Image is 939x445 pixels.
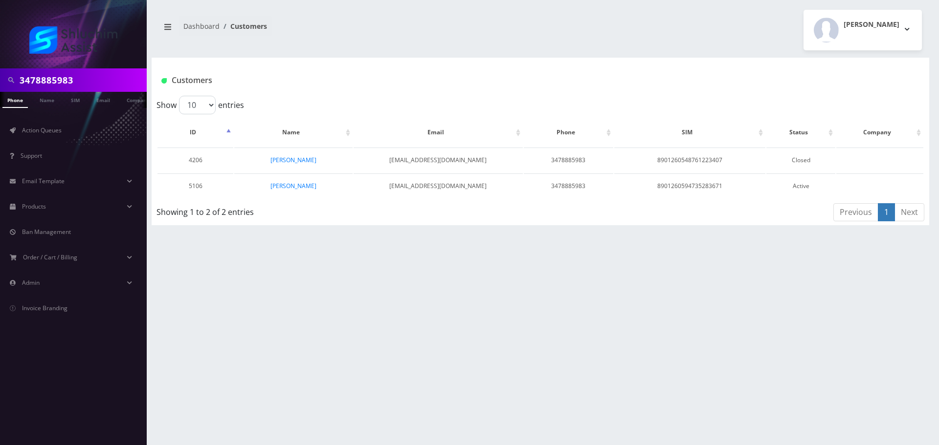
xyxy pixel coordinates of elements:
[766,148,835,172] td: Closed
[524,118,613,147] th: Phone: activate to sort column ascending
[156,202,469,218] div: Showing 1 to 2 of 2 entries
[878,203,895,221] a: 1
[66,92,85,107] a: SIM
[20,71,144,89] input: Search in Company
[524,148,613,172] td: 3478885983
[22,126,62,134] span: Action Queues
[161,76,791,85] h1: Customers
[21,151,42,160] span: Support
[354,148,523,172] td: [EMAIL_ADDRESS][DOMAIN_NAME]
[614,148,766,172] td: 8901260548761223407
[22,177,65,185] span: Email Template
[23,253,77,261] span: Order / Cart / Billing
[524,173,613,198] td: 3478885983
[766,173,835,198] td: Active
[22,304,67,312] span: Invoice Branding
[844,21,899,29] h2: [PERSON_NAME]
[804,10,922,50] button: [PERSON_NAME]
[156,96,244,114] label: Show entries
[35,92,59,107] a: Name
[270,156,316,164] a: [PERSON_NAME]
[183,21,220,31] a: Dashboard
[234,118,353,147] th: Name: activate to sort column ascending
[22,278,40,287] span: Admin
[159,16,533,44] nav: breadcrumb
[179,96,216,114] select: Showentries
[122,92,155,107] a: Company
[22,228,71,236] span: Ban Management
[157,118,233,147] th: ID: activate to sort column descending
[270,182,316,190] a: [PERSON_NAME]
[157,173,233,198] td: 5106
[894,203,924,221] a: Next
[91,92,115,107] a: Email
[22,202,46,211] span: Products
[354,173,523,198] td: [EMAIL_ADDRESS][DOMAIN_NAME]
[614,118,766,147] th: SIM: activate to sort column ascending
[833,203,878,221] a: Previous
[157,148,233,172] td: 4206
[836,118,923,147] th: Company: activate to sort column ascending
[29,26,117,54] img: Shluchim Assist
[220,21,267,31] li: Customers
[614,173,766,198] td: 8901260594735283671
[766,118,835,147] th: Status: activate to sort column ascending
[354,118,523,147] th: Email: activate to sort column ascending
[2,92,28,108] a: Phone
